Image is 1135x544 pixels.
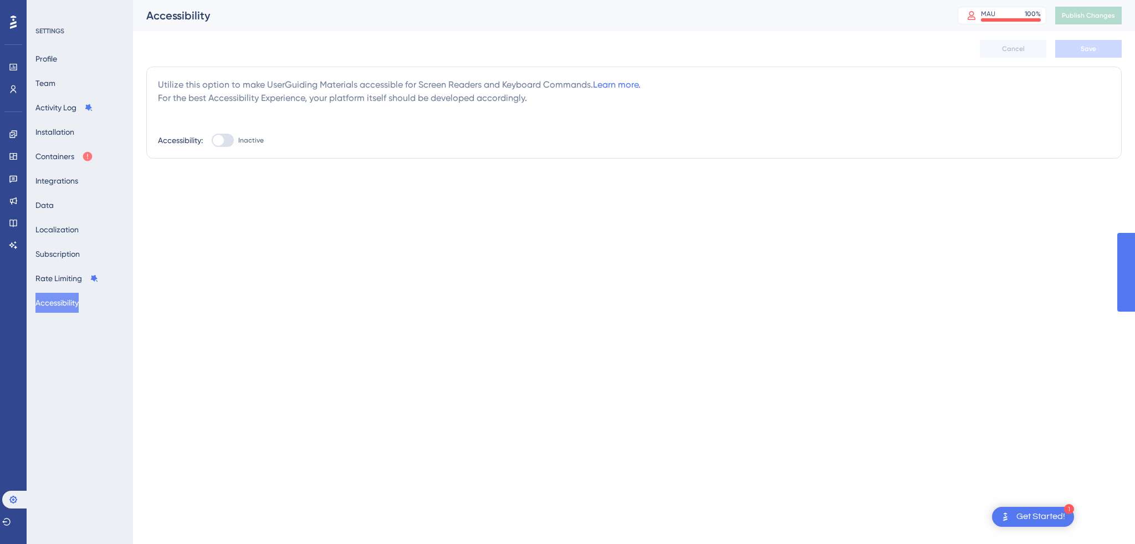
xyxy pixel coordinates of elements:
a: Learn more. [593,79,641,90]
button: Containers [35,146,93,166]
div: Get Started! [1016,511,1065,523]
button: Activity Log [35,98,93,118]
button: Save [1055,40,1122,58]
button: Cancel [980,40,1046,58]
button: Localization [35,220,79,240]
div: 100 % [1025,9,1041,18]
button: Accessibility [35,293,79,313]
div: Open Get Started! checklist, remaining modules: 1 [992,507,1074,527]
div: MAU [981,9,995,18]
div: Accessibility [146,8,930,23]
div: 1 [1064,504,1074,514]
span: Cancel [1002,44,1025,53]
div: Utilize this option to make UserGuiding Materials accessible for Screen Readers and Keyboard Comm... [158,78,1110,105]
button: Integrations [35,171,78,191]
button: Team [35,73,55,93]
iframe: UserGuiding AI Assistant Launcher [1088,500,1122,533]
div: Accessibility: [158,134,203,147]
button: Subscription [35,244,80,264]
span: Save [1081,44,1096,53]
button: Profile [35,49,57,69]
img: launcher-image-alternative-text [999,510,1012,523]
div: SETTINGS [35,27,125,35]
span: Publish Changes [1062,11,1115,20]
button: Rate Limiting [35,268,99,288]
button: Publish Changes [1055,7,1122,24]
span: Inactive [238,136,264,145]
button: Installation [35,122,74,142]
button: Data [35,195,54,215]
